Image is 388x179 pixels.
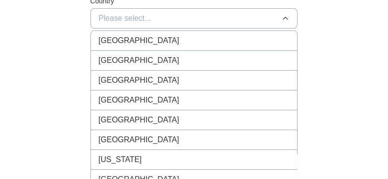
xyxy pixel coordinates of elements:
[99,13,151,24] span: Please select...
[99,55,179,66] span: [GEOGRAPHIC_DATA]
[99,35,179,46] span: [GEOGRAPHIC_DATA]
[99,94,179,106] span: [GEOGRAPHIC_DATA]
[99,75,179,86] span: [GEOGRAPHIC_DATA]
[99,114,179,126] span: [GEOGRAPHIC_DATA]
[99,154,142,165] span: [US_STATE]
[99,134,179,146] span: [GEOGRAPHIC_DATA]
[90,8,298,29] button: Please select...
